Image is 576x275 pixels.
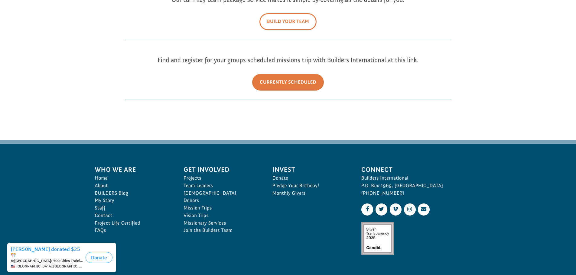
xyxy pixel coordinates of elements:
span: Get Involved [184,165,259,174]
a: FAQs [95,227,171,234]
p: Builders International P.O. Box 1969, [GEOGRAPHIC_DATA] [PHONE_NUMBER] [361,174,481,197]
a: About [95,182,171,190]
a: Donors [184,197,259,204]
span: Connect [361,165,481,174]
a: My Story [95,197,171,204]
a: Home [95,174,171,182]
a: Staff [95,204,171,212]
a: Twitter [376,203,387,215]
a: Donate [272,174,348,182]
a: Contact [95,212,171,219]
span: [GEOGRAPHIC_DATA] , [GEOGRAPHIC_DATA] [16,24,83,28]
span: Invest [272,165,348,174]
a: Vision Trips [184,212,259,219]
img: emoji confettiBall [11,13,16,18]
span: Find and register for your groups scheduled missions trip with Builders International at this link. [158,56,418,64]
span: Who We Are [95,165,171,174]
a: Instagram [404,203,416,215]
a: Currently Scheduled [252,74,324,91]
a: Missionary Services [184,219,259,227]
a: Project Life Certified [95,219,171,227]
a: BUILDERS Blog [95,190,171,197]
a: Team Leaders [184,182,259,190]
a: Pledge Your Birthday! [272,182,348,190]
div: to [11,19,83,23]
a: Build Your Team [259,13,317,30]
a: Contact Us [418,203,430,215]
img: Silver Transparency Rating for 2025 by Candid [361,222,394,255]
a: Monthly Givers [272,190,348,197]
a: Join the Builders Team [184,227,259,234]
a: Projects [184,174,259,182]
img: US.png [11,24,15,28]
div: [PERSON_NAME] donated $25 [11,6,83,18]
a: Mission Trips [184,204,259,212]
a: [DEMOGRAPHIC_DATA] [184,190,259,197]
a: Facebook [361,203,373,215]
button: Donate [86,12,112,23]
strong: [GEOGRAPHIC_DATA]: 700 Cities Training Center [14,18,96,23]
a: Vimeo [390,203,402,215]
